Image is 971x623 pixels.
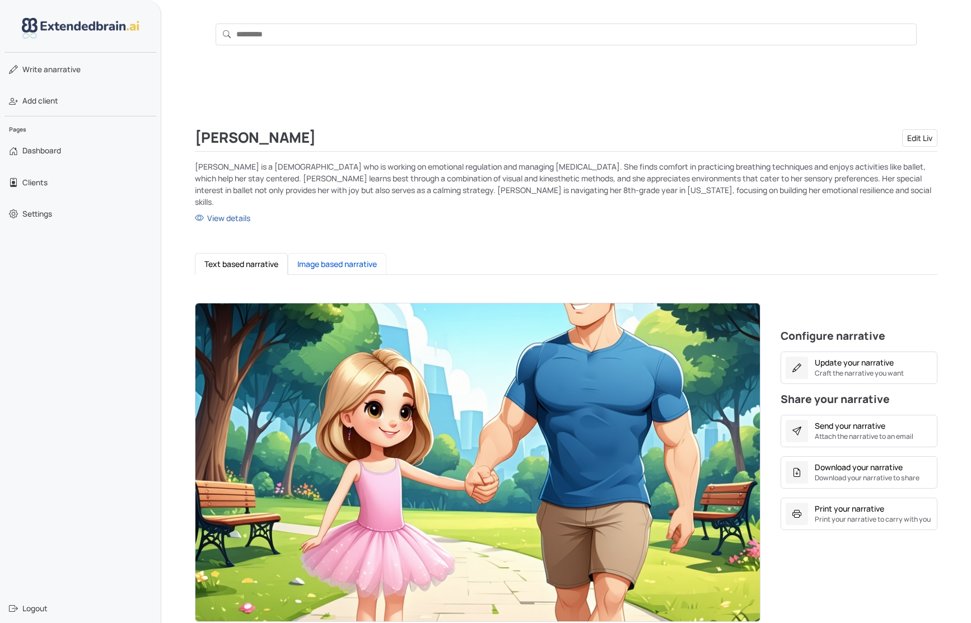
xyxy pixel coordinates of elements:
span: Dashboard [22,145,61,156]
div: [PERSON_NAME] [195,129,937,147]
p: [PERSON_NAME] is a [DEMOGRAPHIC_DATA] who is working on emotional regulation and managing [MEDICA... [195,161,937,208]
small: Craft the narrative you want [815,368,904,378]
span: Write a [22,64,48,74]
div: Download your narrative [815,461,903,473]
small: Print your narrative to carry with you [815,514,931,524]
div: Send your narrative [815,420,885,432]
img: logo [22,18,139,39]
a: View details [195,212,937,224]
span: Add client [22,95,58,106]
span: narrative [22,64,81,75]
a: Edit Liv [902,129,937,147]
button: Download your narrativeDownload your narrative to share [781,456,937,489]
button: Text based narrative [195,253,288,275]
span: Clients [22,177,48,188]
img: Thumbnail [195,303,760,621]
h4: Share your narrative [781,393,937,410]
button: Update your narrativeCraft the narrative you want [781,352,937,384]
div: Update your narrative [815,357,894,368]
div: Print your narrative [815,503,884,514]
small: Attach the narrative to an email [815,432,913,442]
span: Logout [22,603,48,614]
button: Send your narrativeAttach the narrative to an email [781,415,937,447]
h4: Configure narrative [781,330,937,347]
button: Print your narrativePrint your narrative to carry with you [781,498,937,530]
button: Image based narrative [288,253,386,275]
span: Settings [22,208,52,219]
small: Download your narrative to share [815,473,919,483]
